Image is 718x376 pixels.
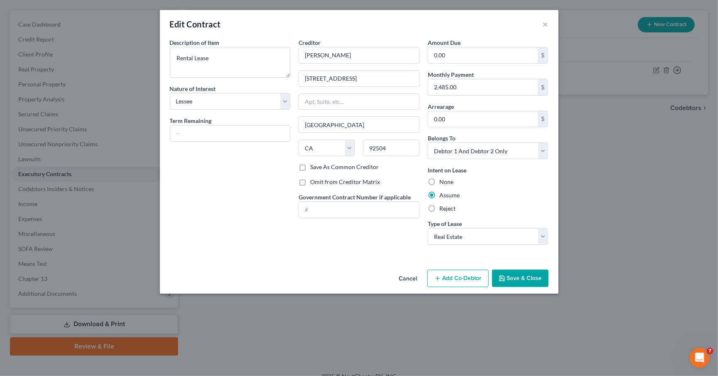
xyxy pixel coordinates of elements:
[299,193,411,202] label: Government Contract Number if applicable
[428,38,461,47] label: Amount Due
[170,18,221,30] div: Edit Contract
[428,111,538,127] input: 0.00
[439,191,460,199] label: Assume
[428,79,538,95] input: 0.00
[427,270,489,287] button: Add Co-Debtor
[392,270,424,287] button: Cancel
[170,116,212,125] label: Term Remaining
[299,71,419,86] input: Enter address...
[538,79,548,95] div: $
[310,178,380,186] label: Omit from Creditor Matrix
[299,47,419,64] input: Search creditor by name...
[428,70,474,79] label: Monthly Payment
[428,135,456,142] span: Belongs To
[690,348,710,368] iframe: Intercom live chat
[707,348,713,354] span: 7
[170,125,290,141] input: --
[310,163,379,171] label: Save As Common Creditor
[170,39,220,46] span: Description of Item
[428,47,538,63] input: 0.00
[299,117,419,133] input: Enter city...
[363,140,419,156] input: Enter zip..
[439,204,456,213] label: Reject
[439,178,453,186] label: None
[428,220,462,227] span: Type of Lease
[543,19,549,29] button: ×
[428,102,454,111] label: Arrearage
[538,47,548,63] div: $
[538,111,548,127] div: $
[299,39,321,46] span: Creditor
[428,166,466,174] label: Intent on Lease
[492,270,549,287] button: Save & Close
[299,202,419,218] input: #
[299,94,419,110] input: Apt, Suite, etc...
[170,84,216,93] label: Nature of Interest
